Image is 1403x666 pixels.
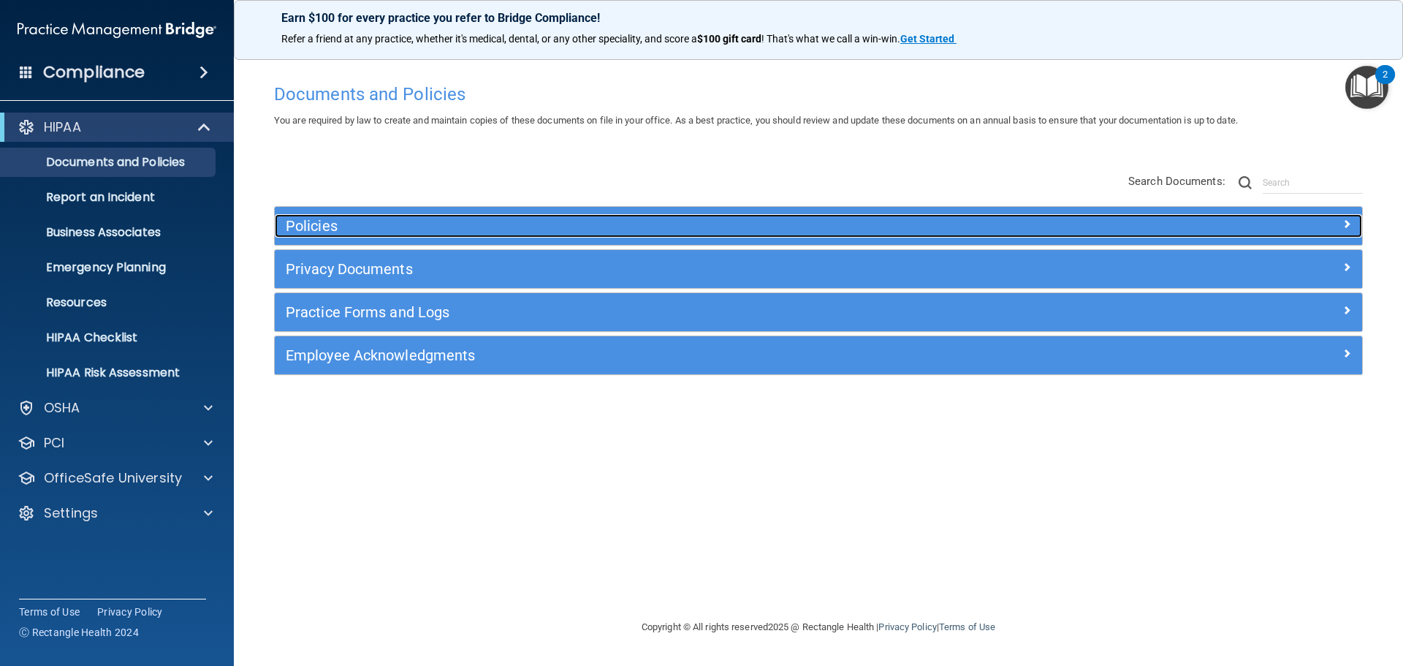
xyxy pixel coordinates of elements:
span: You are required by law to create and maintain copies of these documents on file in your office. ... [274,115,1238,126]
a: Get Started [900,33,957,45]
p: Resources [9,295,209,310]
button: Open Resource Center, 2 new notifications [1345,66,1388,109]
a: Terms of Use [19,605,80,619]
p: OSHA [44,399,80,417]
span: Search Documents: [1128,175,1225,188]
a: Privacy Policy [97,605,163,619]
h5: Employee Acknowledgments [286,347,1079,363]
p: Report an Incident [9,190,209,205]
h5: Privacy Documents [286,261,1079,277]
p: Earn $100 for every practice you refer to Bridge Compliance! [281,11,1356,25]
img: PMB logo [18,15,216,45]
p: HIPAA Checklist [9,330,209,345]
div: Copyright © All rights reserved 2025 @ Rectangle Health | | [552,604,1085,651]
p: HIPAA [44,118,81,136]
p: HIPAA Risk Assessment [9,366,209,380]
p: Business Associates [9,225,209,240]
a: OSHA [18,399,213,417]
a: Settings [18,504,213,522]
strong: $100 gift card [697,33,761,45]
a: Terms of Use [939,621,995,632]
a: OfficeSafe University [18,469,213,487]
input: Search [1263,172,1363,194]
h4: Compliance [43,62,145,83]
p: Emergency Planning [9,260,209,275]
a: Policies [286,214,1351,238]
a: HIPAA [18,118,212,136]
p: Documents and Policies [9,155,209,170]
a: Employee Acknowledgments [286,344,1351,367]
div: 2 [1383,75,1388,94]
a: Privacy Policy [878,621,936,632]
a: Privacy Documents [286,257,1351,281]
strong: Get Started [900,33,954,45]
a: PCI [18,434,213,452]
img: ic-search.3b580494.png [1239,176,1252,189]
a: Practice Forms and Logs [286,300,1351,324]
h4: Documents and Policies [274,85,1363,104]
span: ! That's what we call a win-win. [761,33,900,45]
span: Refer a friend at any practice, whether it's medical, dental, or any other speciality, and score a [281,33,697,45]
p: PCI [44,434,64,452]
h5: Policies [286,218,1079,234]
h5: Practice Forms and Logs [286,304,1079,320]
p: OfficeSafe University [44,469,182,487]
span: Ⓒ Rectangle Health 2024 [19,625,139,640]
p: Settings [44,504,98,522]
